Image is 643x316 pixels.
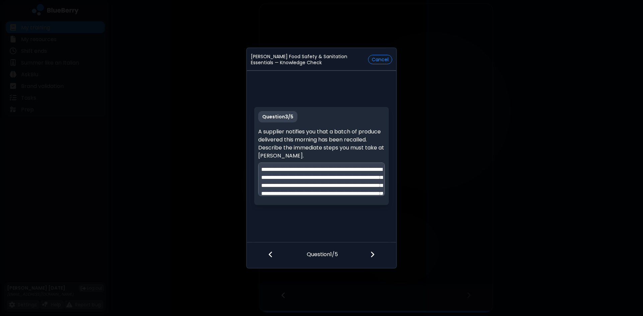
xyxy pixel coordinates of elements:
img: file icon [268,251,273,258]
p: Question 3 / 5 [258,111,297,122]
p: A supplier notifies you that a batch of produce delivered this morning has been recalled. Describ... [258,128,384,160]
button: Cancel [368,55,392,64]
p: Question 1 / 5 [307,242,338,258]
img: file icon [370,251,375,258]
p: [PERSON_NAME] Food Safety & Sanitation Essentials — Knowledge Check [251,54,368,66]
